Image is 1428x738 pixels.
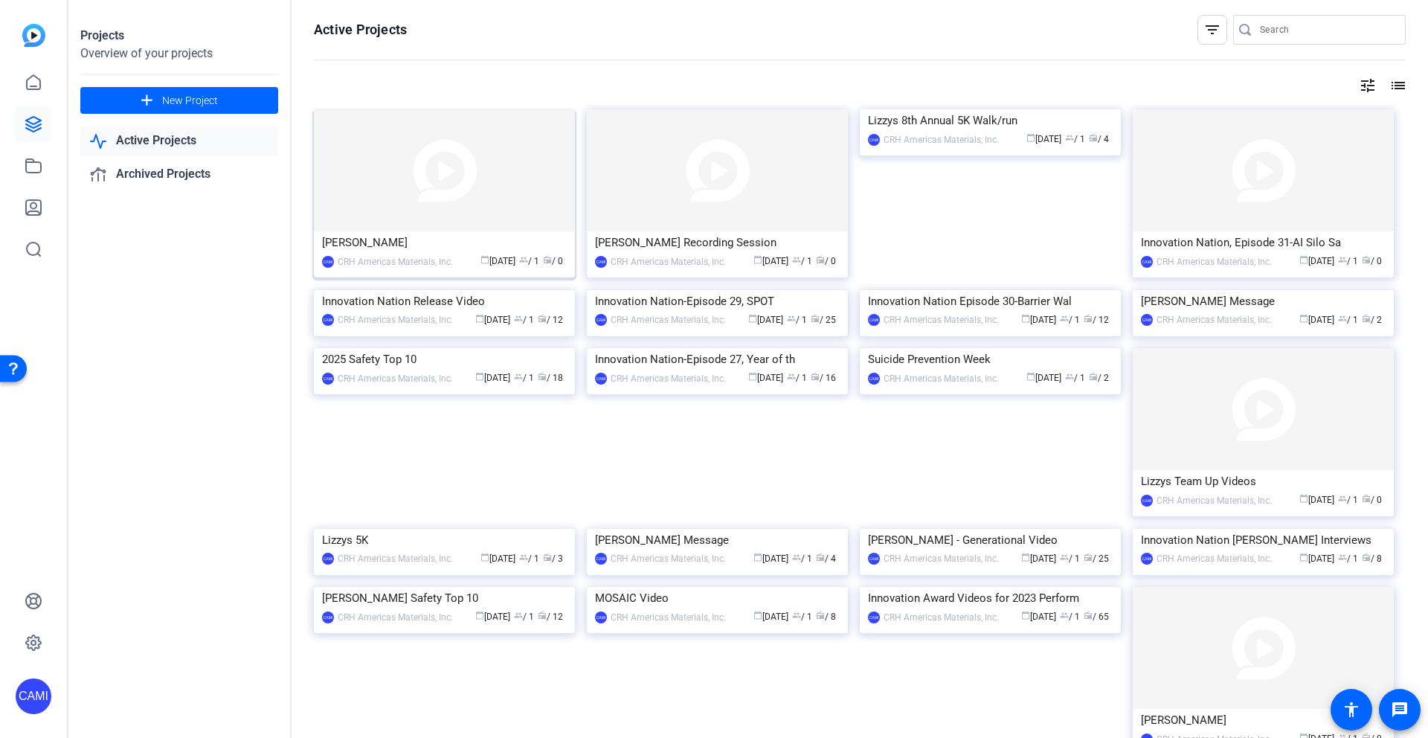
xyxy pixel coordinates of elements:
div: CRH Americas Materials, Inc. [611,610,726,625]
span: / 1 [519,256,539,266]
div: [PERSON_NAME] [322,231,567,254]
span: calendar_today [1299,553,1308,562]
div: Innovation Nation Episode 30-Barrier Wal [868,290,1113,312]
div: CAMI [1141,314,1153,326]
div: CAMI [595,612,607,623]
div: CAMI [595,256,607,268]
div: CRH Americas Materials, Inc. [611,371,726,386]
div: CAMI [595,553,607,565]
span: group [792,611,801,620]
span: / 3 [543,553,563,564]
span: [DATE] [475,612,510,622]
span: radio [1084,314,1093,323]
a: Archived Projects [80,159,278,190]
span: / 1 [514,315,534,325]
span: group [1338,553,1347,562]
span: calendar_today [753,255,762,264]
span: calendar_today [1026,372,1035,381]
span: / 1 [519,553,539,564]
div: CAMI [322,612,334,623]
span: radio [543,553,552,562]
mat-icon: filter_list [1203,21,1221,39]
span: [DATE] [1299,553,1334,564]
span: / 12 [538,315,563,325]
div: CAMI [1141,495,1153,507]
div: Innovation Nation, Episode 31-AI Silo Sa [1141,231,1386,254]
span: [DATE] [480,256,515,266]
span: / 18 [538,373,563,383]
div: CAMI [1141,256,1153,268]
span: calendar_today [1026,133,1035,142]
span: / 12 [538,612,563,622]
div: CRH Americas Materials, Inc. [1157,551,1272,566]
mat-icon: tune [1359,77,1377,94]
img: blue-gradient.svg [22,24,45,47]
span: / 1 [1060,553,1080,564]
span: radio [1084,553,1093,562]
span: radio [816,611,825,620]
mat-icon: message [1391,701,1409,719]
span: calendar_today [480,553,489,562]
span: [DATE] [753,256,788,266]
span: / 1 [1065,373,1085,383]
div: CRH Americas Materials, Inc. [611,551,726,566]
div: CRH Americas Materials, Inc. [884,551,999,566]
span: calendar_today [1299,314,1308,323]
span: calendar_today [1021,553,1030,562]
span: [DATE] [1021,315,1056,325]
span: group [514,314,523,323]
h1: Active Projects [314,21,407,39]
span: group [1060,611,1069,620]
div: [PERSON_NAME] - Generational Video [868,529,1113,551]
span: calendar_today [1299,494,1308,503]
div: [PERSON_NAME] Message [1141,290,1386,312]
span: [DATE] [1021,553,1056,564]
div: Lizzys Team Up Videos [1141,470,1386,492]
span: group [1065,133,1074,142]
div: CRH Americas Materials, Inc. [338,610,453,625]
div: CAMI [868,134,880,146]
span: [DATE] [1026,373,1061,383]
span: radio [816,255,825,264]
div: CAMI [595,314,607,326]
span: / 1 [787,315,807,325]
span: calendar_today [475,611,484,620]
span: / 25 [811,315,836,325]
div: CRH Americas Materials, Inc. [611,312,726,327]
span: [DATE] [475,373,510,383]
div: CRH Americas Materials, Inc. [338,551,453,566]
span: / 1 [1338,553,1358,564]
span: radio [538,314,547,323]
span: [DATE] [1299,256,1334,266]
span: radio [1362,314,1371,323]
span: calendar_today [1021,314,1030,323]
div: CRH Americas Materials, Inc. [1157,254,1272,269]
span: group [514,611,523,620]
span: / 0 [1362,256,1382,266]
span: / 1 [514,612,534,622]
span: radio [538,611,547,620]
span: calendar_today [475,314,484,323]
span: [DATE] [748,373,783,383]
div: CRH Americas Materials, Inc. [611,254,726,269]
span: [DATE] [1299,315,1334,325]
div: CAMI [322,553,334,565]
div: CAMI [868,373,880,385]
div: [PERSON_NAME] [1141,709,1386,731]
div: 2025 Safety Top 10 [322,348,567,370]
div: Innovation Nation [PERSON_NAME] Interviews [1141,529,1386,551]
span: group [1060,314,1069,323]
div: Innovation Award Videos for 2023 Perform [868,587,1113,609]
span: group [792,255,801,264]
div: Lizzys 8th Annual 5K Walk/run [868,109,1113,132]
span: group [787,372,796,381]
span: group [1338,255,1347,264]
div: CAMI [868,612,880,623]
div: Innovation Nation-Episode 29, SPOT [595,290,840,312]
div: CRH Americas Materials, Inc. [338,312,453,327]
div: [PERSON_NAME] Safety Top 10 [322,587,567,609]
span: [DATE] [1021,612,1056,622]
div: CRH Americas Materials, Inc. [338,371,453,386]
span: group [1060,553,1069,562]
div: CRH Americas Materials, Inc. [884,312,999,327]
